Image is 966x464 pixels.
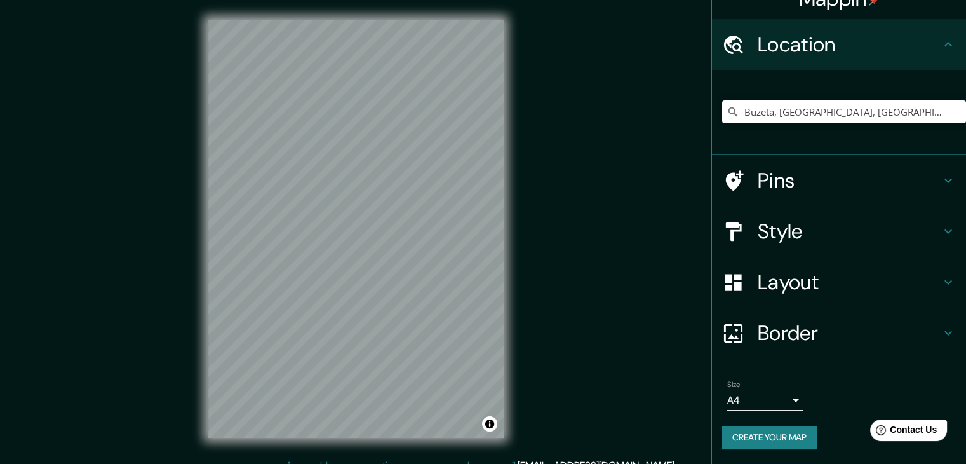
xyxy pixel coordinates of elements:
input: Pick your city or area [722,100,966,123]
div: A4 [727,390,803,411]
h4: Layout [758,270,941,295]
h4: Style [758,219,941,244]
h4: Pins [758,168,941,193]
button: Create your map [722,426,817,449]
h4: Border [758,320,941,346]
canvas: Map [208,20,504,438]
div: Style [712,206,966,257]
div: Layout [712,257,966,308]
iframe: Help widget launcher [853,414,952,450]
button: Toggle attribution [482,416,497,432]
label: Size [727,379,741,390]
div: Border [712,308,966,358]
h4: Location [758,32,941,57]
div: Location [712,19,966,70]
div: Pins [712,155,966,206]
